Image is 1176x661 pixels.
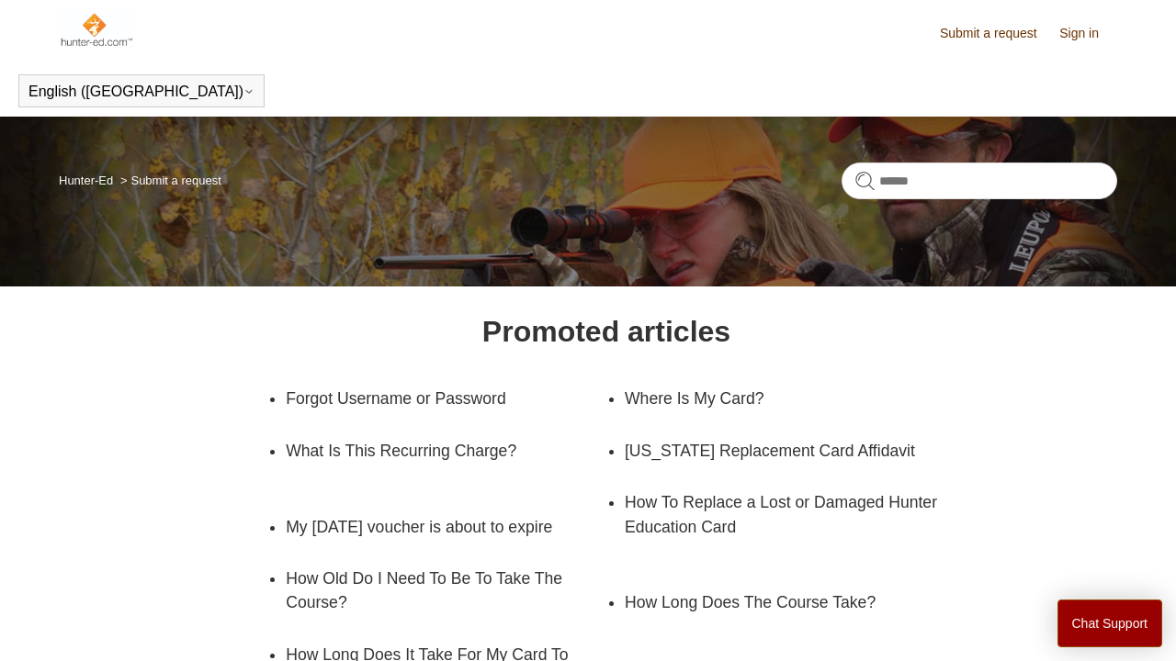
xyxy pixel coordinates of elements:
[286,425,606,476] a: What Is This Recurring Charge?
[59,11,133,48] img: Hunter-Ed Help Center home page
[286,501,579,553] a: My [DATE] voucher is about to expire
[1057,599,1163,647] button: Chat Support
[286,373,579,424] a: Forgot Username or Password
[1059,24,1117,43] a: Sign in
[482,309,730,353] h1: Promoted articles
[117,174,221,187] li: Submit a request
[286,553,579,629] a: How Old Do I Need To Be To Take The Course?
[625,577,918,628] a: How Long Does The Course Take?
[940,24,1056,43] a: Submit a request
[59,174,117,187] li: Hunter-Ed
[625,425,918,476] a: [US_STATE] Replacement Card Affidavit
[625,476,945,553] a: How To Replace a Lost or Damaged Hunter Education Card
[59,174,113,187] a: Hunter-Ed
[842,162,1117,199] input: Search
[28,84,254,100] button: English ([GEOGRAPHIC_DATA])
[625,373,918,424] a: Where Is My Card?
